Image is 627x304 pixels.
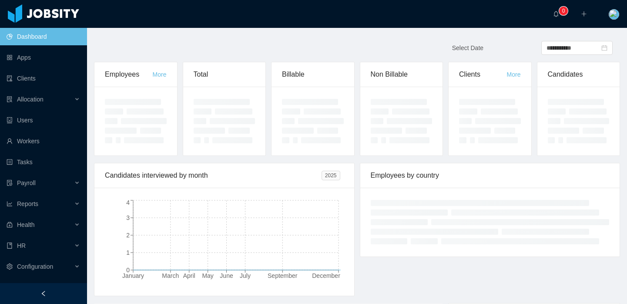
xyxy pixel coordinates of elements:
[322,171,340,180] span: 2025
[202,272,213,279] tspan: May
[7,180,13,186] i: icon: file-protect
[371,62,433,87] div: Non Billable
[105,163,322,188] div: Candidates interviewed by month
[507,71,521,78] a: More
[17,242,26,249] span: HR
[17,221,34,228] span: Health
[7,263,13,270] i: icon: setting
[183,272,195,279] tspan: April
[282,62,344,87] div: Billable
[126,232,130,239] tspan: 2
[7,153,80,171] a: icon: profileTasks
[609,9,619,20] img: 258dced0-fa31-11e7-ab37-b15c1c349172_5c7e7c09b5088.jpeg
[17,96,44,103] span: Allocation
[126,249,130,256] tspan: 1
[601,45,607,51] i: icon: calendar
[548,62,610,87] div: Candidates
[17,200,38,207] span: Reports
[105,62,153,87] div: Employees
[7,222,13,228] i: icon: medicine-box
[7,28,80,45] a: icon: pie-chartDashboard
[553,11,559,17] i: icon: bell
[7,201,13,207] i: icon: line-chart
[559,7,568,15] sup: 0
[7,96,13,102] i: icon: solution
[7,243,13,249] i: icon: book
[452,44,483,51] span: Select Date
[194,62,255,87] div: Total
[7,49,80,66] a: icon: appstoreApps
[220,272,233,279] tspan: June
[17,263,53,270] span: Configuration
[7,132,80,150] a: icon: userWorkers
[7,111,80,129] a: icon: robotUsers
[312,272,340,279] tspan: December
[126,267,130,274] tspan: 0
[17,179,36,186] span: Payroll
[162,272,179,279] tspan: March
[581,11,587,17] i: icon: plus
[7,70,80,87] a: icon: auditClients
[126,214,130,221] tspan: 3
[126,199,130,206] tspan: 4
[122,272,144,279] tspan: January
[240,272,251,279] tspan: July
[459,62,507,87] div: Clients
[371,163,610,188] div: Employees by country
[153,71,167,78] a: More
[268,272,298,279] tspan: September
